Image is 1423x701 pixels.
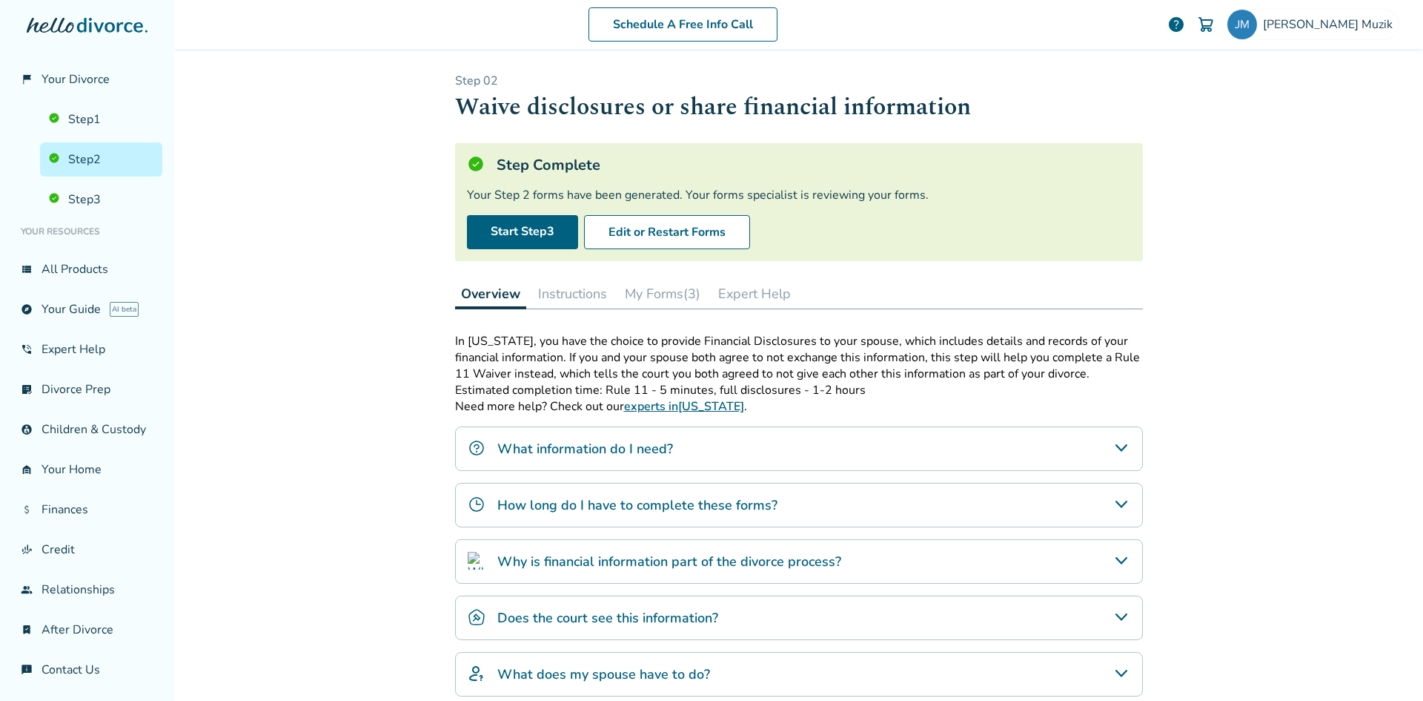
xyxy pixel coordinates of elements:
a: Step3 [40,182,162,217]
button: Edit or Restart Forms [584,215,750,249]
span: group [21,584,33,596]
div: How long do I have to complete these forms? [455,483,1143,527]
a: account_childChildren & Custody [12,412,162,447]
p: Step 0 2 [455,73,1143,89]
a: finance_modeCredit [12,533,162,567]
a: Start Step3 [467,215,578,249]
div: Why is financial information part of the divorce process? [455,539,1143,584]
h4: What does my spouse have to do? [497,665,710,684]
img: mjmuzik1234@gmail.com [1227,10,1257,39]
h5: Step Complete [497,155,600,175]
a: Step1 [40,102,162,136]
span: phone_in_talk [21,343,33,355]
a: chat_infoContact Us [12,653,162,687]
span: flag_2 [21,73,33,85]
p: Need more help? Check out our . [455,398,1143,415]
div: Does the court see this information? [455,596,1143,640]
h4: Why is financial information part of the divorce process? [497,552,841,571]
span: chat_info [21,664,33,676]
img: Cart [1197,16,1215,33]
span: attach_money [21,504,33,516]
h4: What information do I need? [497,439,673,458]
a: view_listAll Products [12,252,162,286]
a: list_alt_checkDivorce Prep [12,372,162,407]
a: bookmark_checkAfter Divorce [12,613,162,647]
p: In [US_STATE], you have the choice to provide Financial Disclosures to your spouse, which include... [455,333,1143,382]
img: What does my spouse have to do? [468,665,485,682]
p: Estimated completion time: Rule 11 - 5 minutes, full disclosures - 1-2 hours [455,382,1143,398]
span: AI beta [110,302,139,317]
img: What information do I need? [468,439,485,457]
a: flag_2Your Divorce [12,62,162,96]
span: explore [21,303,33,315]
span: garage_home [21,464,33,475]
button: Instructions [532,279,613,309]
a: groupRelationships [12,573,162,607]
li: Your Resources [12,217,162,246]
h4: How long do I have to complete these forms? [497,496,777,515]
img: Does the court see this information? [468,608,485,626]
span: finance_mode [21,544,33,556]
span: Your Divorce [42,71,110,88]
button: My Forms(3) [619,279,706,309]
span: view_list [21,263,33,275]
iframe: Chat Widget [1349,630,1423,701]
span: [PERSON_NAME] Muzik [1263,16,1399,33]
span: list_alt_check [21,384,33,395]
span: bookmark_check [21,624,33,636]
h1: Waive disclosures or share financial information [455,89,1143,125]
a: help [1167,16,1185,33]
img: How long do I have to complete these forms? [468,496,485,513]
h4: Does the court see this information? [497,608,718,628]
a: exploreYour GuideAI beta [12,292,162,326]
div: Your Step 2 forms have been generated. Your forms specialist is reviewing your forms. [467,187,1131,203]
button: Overview [455,279,526,309]
img: Why is financial information part of the divorce process? [468,552,485,570]
a: Schedule A Free Info Call [588,7,777,42]
div: What does my spouse have to do? [455,652,1143,697]
a: phone_in_talkExpert Help [12,332,162,366]
a: experts in[US_STATE] [624,398,744,415]
span: account_child [21,424,33,435]
a: Step2 [40,142,162,177]
button: Expert Help [712,279,797,309]
a: attach_moneyFinances [12,493,162,527]
div: What information do I need? [455,427,1143,471]
a: garage_homeYour Home [12,452,162,487]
